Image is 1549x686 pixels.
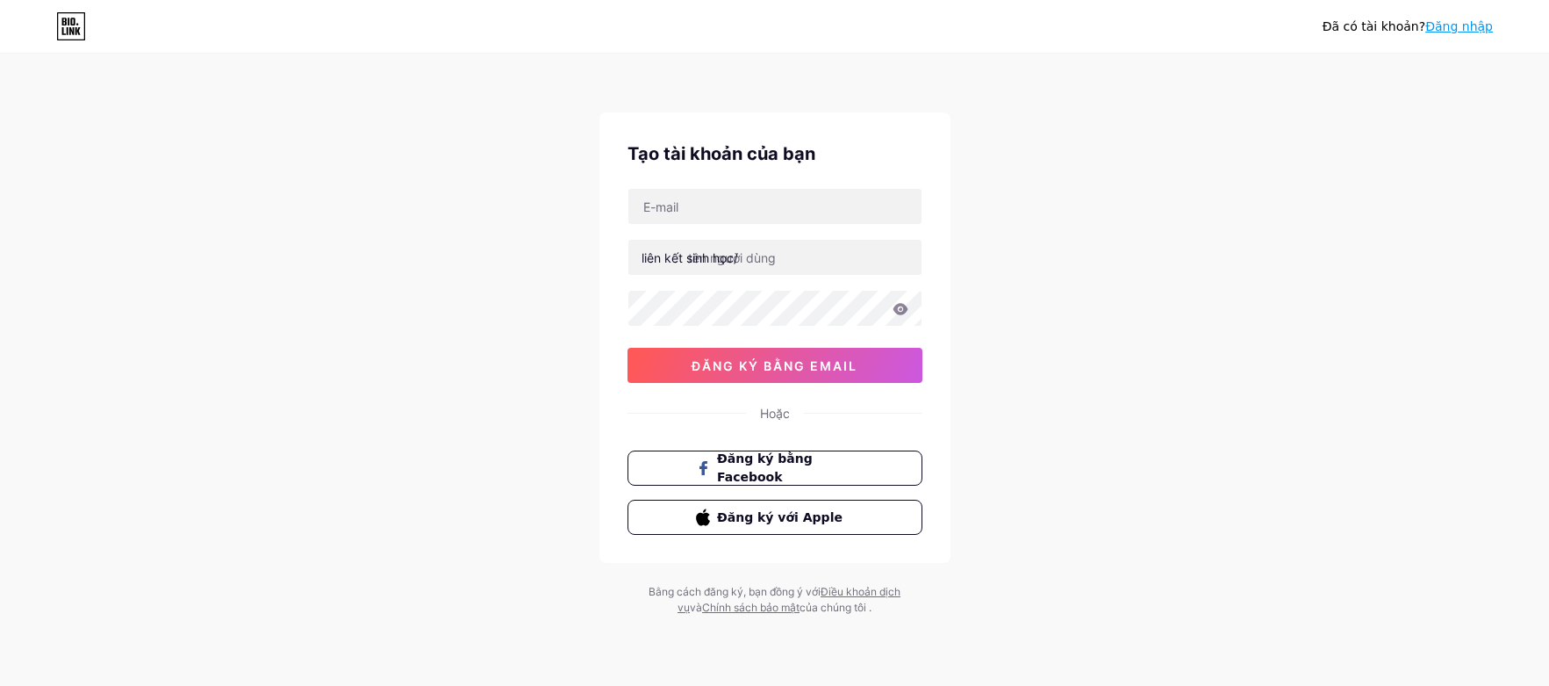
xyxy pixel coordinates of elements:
[627,143,815,164] font: Tạo tài khoản của bạn
[1425,19,1493,33] a: Đăng nhập
[760,406,790,421] font: Hoặc
[702,601,800,614] a: Chính sách bảo mật
[628,189,922,224] input: E-mail
[717,510,843,524] font: Đăng ký với Apple
[627,348,922,383] button: đăng ký bằng email
[627,500,922,535] button: Đăng ký với Apple
[692,358,857,373] font: đăng ký bằng email
[690,601,702,614] font: và
[717,451,813,484] font: Đăng ký bằng Facebook
[1323,19,1425,33] font: Đã có tài khoản?
[628,240,922,275] input: tên người dùng
[649,585,821,598] font: Bằng cách đăng ký, bạn đồng ý với
[642,250,738,265] font: liên kết sinh học/
[800,601,871,614] font: của chúng tôi .
[627,451,922,486] button: Đăng ký bằng Facebook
